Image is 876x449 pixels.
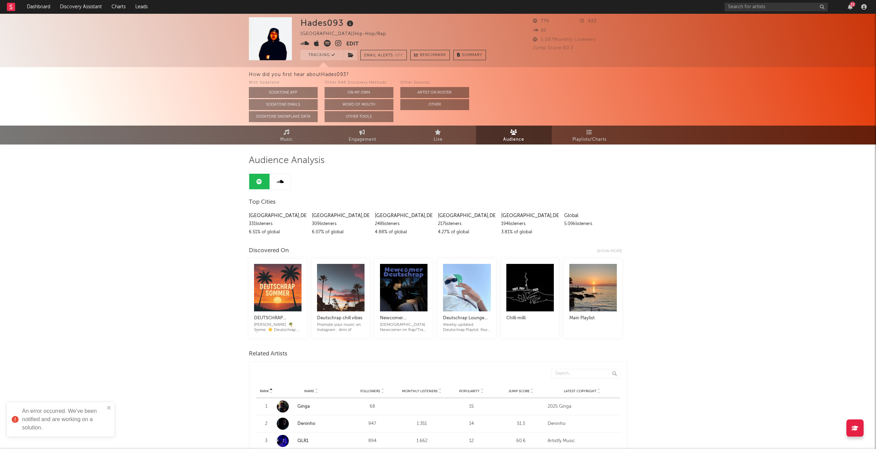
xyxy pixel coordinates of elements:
[312,228,370,236] div: 6.07 % of global
[498,420,544,427] div: 51.3
[462,53,482,57] span: Summary
[459,389,479,393] span: Popularity
[254,322,302,333] div: [PERSON_NAME]. 🌴 Sonne. ☀️ Deutschrap. 🎧 // IG: @deutschrapsommer / artists & placements? slide in
[434,136,443,144] span: Live
[501,212,559,220] div: [GEOGRAPHIC_DATA] , DE
[349,438,395,445] div: 894
[498,438,544,445] div: 60.6
[580,19,597,23] span: 422
[564,389,597,393] span: Latest Copyright
[325,79,393,87] div: Other A&R Discovery Methods
[533,19,549,23] span: 776
[249,198,276,206] span: Top Cities
[312,220,370,228] div: 309 listeners
[438,220,496,228] div: 217 listeners
[304,389,314,393] span: Name
[501,228,559,236] div: 3.81 % of global
[400,79,469,87] div: Other Sources
[551,369,620,378] input: Search...
[506,307,554,328] a: Chilli milli
[297,404,310,409] a: Ginga
[848,4,853,10] button: 11
[448,403,495,410] div: 15
[564,212,622,220] div: Global
[349,403,395,410] div: 68
[22,407,105,432] div: An error occurred. We've been notified and are working on a solution.
[317,314,365,322] div: Deutschrap chill vibes
[380,322,428,333] div: [DEMOGRAPHIC_DATA] Newcomer im Rap/Trap! 2025 | Underground | insta: LeoL304
[375,228,433,236] div: 4.88 % of global
[249,126,325,145] a: Music
[300,50,344,60] button: Tracking
[399,438,445,445] div: 1.662
[548,403,617,410] div: 2025 Ginga
[569,307,617,328] a: Main Playlist
[317,307,365,333] a: Deutschrap chill vibesPromote your music on Instagram : dimi.zf
[548,420,617,427] div: Deninho
[325,111,393,122] button: Other Tools
[260,403,273,410] div: 1
[569,314,617,322] div: Main Playlist
[448,420,495,427] div: 14
[249,228,307,236] div: 6.51 % of global
[249,247,289,255] div: Discovered On
[280,136,293,144] span: Music
[360,50,407,60] button: Email AlertsOff
[597,247,627,255] div: Show more
[312,212,370,220] div: [GEOGRAPHIC_DATA] , DE
[249,87,318,98] button: Sodatone App
[249,350,287,358] span: Related Artists
[260,420,273,427] div: 2
[552,126,627,145] a: Playlists/Charts
[448,438,495,445] div: 12
[254,314,302,322] div: DEUTSCHRAP [PERSON_NAME] 🍉☀️
[277,400,346,413] a: Ginga
[260,438,273,445] div: 3
[533,46,573,50] span: Jump Score: 60.3
[380,307,428,333] a: Newcomer DeutschRap[DEMOGRAPHIC_DATA] Newcomer im Rap/Trap! 2025 | Underground | insta: LeoL304
[548,438,617,445] div: Artistfy Music
[395,54,403,57] em: Off
[325,126,400,145] a: Engagement
[297,421,315,426] a: Deninho
[317,322,365,333] div: Promote your music on Instagram : dimi.zf
[260,389,269,393] span: Rank
[249,220,307,228] div: 331 listeners
[476,126,552,145] a: Audience
[410,50,450,60] a: Benchmark
[533,28,546,33] span: 10
[375,212,433,220] div: [GEOGRAPHIC_DATA] , DE
[249,99,318,110] button: Sodatone Emails
[107,405,112,411] button: close
[297,439,308,443] a: QLR1
[533,38,596,42] span: 5.087 Monthly Listeners
[249,212,307,220] div: [GEOGRAPHIC_DATA] , DE
[380,314,428,322] div: Newcomer DeutschRap
[420,51,446,60] span: Benchmark
[850,2,855,7] div: 11
[277,435,346,447] a: QLR1
[564,220,622,228] div: 5.09k listeners
[300,30,394,38] div: [GEOGRAPHIC_DATA] | Hip-Hop/Rap
[443,314,490,322] div: Deutschrap Lounge 🎧
[506,314,554,322] div: Chilli milli
[501,220,559,228] div: 194 listeners
[572,136,606,144] span: Playlists/Charts
[400,87,469,98] button: Artist on Roster
[349,420,395,427] div: 947
[300,17,355,29] div: Hades093
[325,99,393,110] button: Word Of Mouth
[254,307,302,333] a: DEUTSCHRAP [PERSON_NAME] 🍉☀️[PERSON_NAME]. 🌴 Sonne. ☀️ Deutschrap. 🎧 // IG: @deutschrapsommer / a...
[400,126,476,145] a: Live
[399,420,445,427] div: 1.351
[443,322,490,333] div: Weekly updated Deutschrap Playlist. Nur hier sind die passenden Songs zum aktuellen vibe ✨
[360,389,380,393] span: Followers
[349,136,376,144] span: Engagement
[249,111,318,122] button: Sodatone Snowflake Data
[453,50,486,60] button: Summary
[325,87,393,98] button: On My Own
[438,228,496,236] div: 4.27 % of global
[438,212,496,220] div: [GEOGRAPHIC_DATA] , DE
[402,389,437,393] span: Monthly Listeners
[503,136,524,144] span: Audience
